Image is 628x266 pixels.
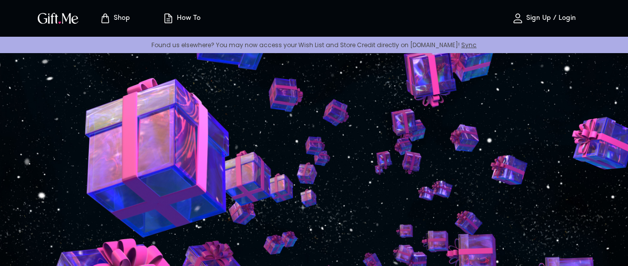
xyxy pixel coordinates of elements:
img: how-to.svg [162,12,174,24]
button: GiftMe Logo [35,12,81,24]
p: How To [174,14,201,23]
p: Sign Up / Login [524,14,576,23]
button: Sign Up / Login [494,2,593,34]
button: How To [154,2,209,34]
img: GiftMe Logo [36,11,80,25]
a: Sync [461,41,477,49]
button: Store page [87,2,142,34]
p: Found us elsewhere? You may now access your Wish List and Store Credit directly on [DOMAIN_NAME]! [8,41,620,49]
p: Shop [111,14,130,23]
